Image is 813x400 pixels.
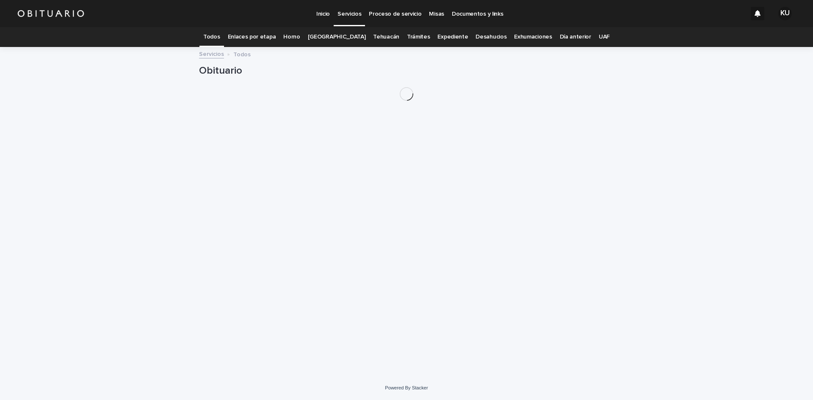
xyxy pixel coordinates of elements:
a: Exhumaciones [514,27,552,47]
a: Todos [203,27,220,47]
p: Todos [233,49,251,58]
div: KU [778,7,792,20]
a: Horno [283,27,300,47]
a: [GEOGRAPHIC_DATA] [308,27,366,47]
a: Tehuacán [373,27,399,47]
a: Día anterior [560,27,591,47]
img: HUM7g2VNRLqGMmR9WVqf [17,5,85,22]
a: Desahucios [476,27,506,47]
a: Trámites [407,27,430,47]
a: Servicios [199,49,224,58]
a: Powered By Stacker [385,385,428,390]
a: Enlaces por etapa [228,27,276,47]
h1: Obituario [199,65,614,77]
a: UAF [599,27,610,47]
a: Expediente [437,27,468,47]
